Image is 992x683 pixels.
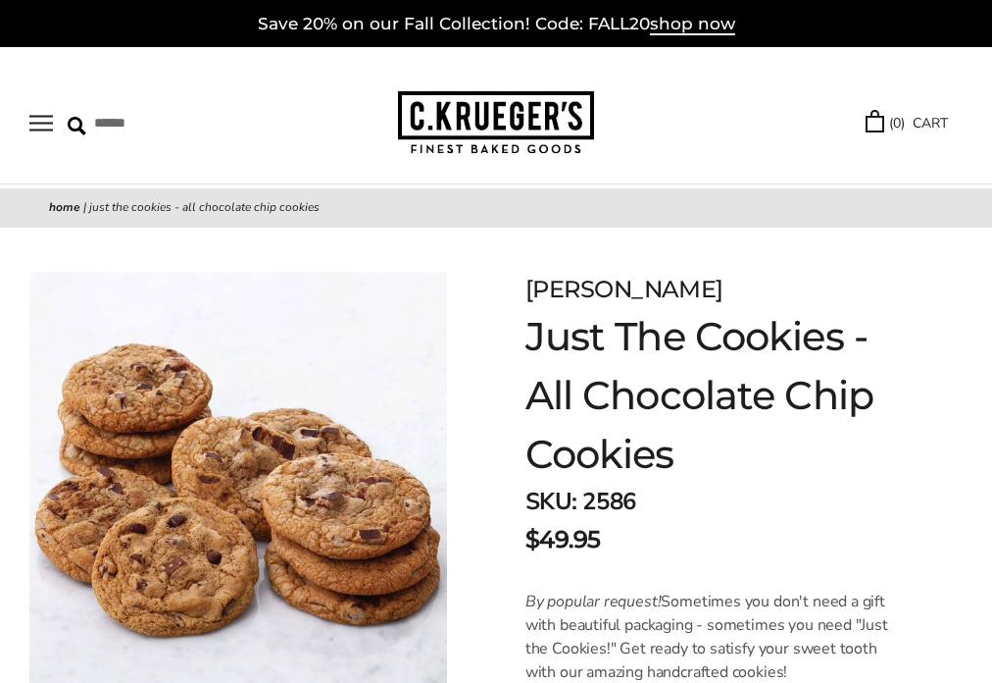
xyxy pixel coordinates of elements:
em: By popular request! [525,591,662,612]
a: (0) CART [866,112,948,134]
img: C.KRUEGER'S [398,91,594,155]
h1: Just The Cookies - All Chocolate Chip Cookies [525,307,894,484]
span: shop now [650,14,735,35]
button: Open navigation [29,115,53,131]
img: Search [68,117,86,135]
a: Home [49,199,80,215]
span: | [83,199,86,215]
a: Save 20% on our Fall Collection! Code: FALL20shop now [258,14,735,35]
span: Just The Cookies - All Chocolate Chip Cookies [89,199,320,215]
input: Search [68,108,250,138]
span: $49.95 [525,522,601,557]
span: 2586 [582,486,635,517]
div: [PERSON_NAME] [525,272,894,307]
strong: SKU: [525,486,577,517]
nav: breadcrumbs [49,198,943,218]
